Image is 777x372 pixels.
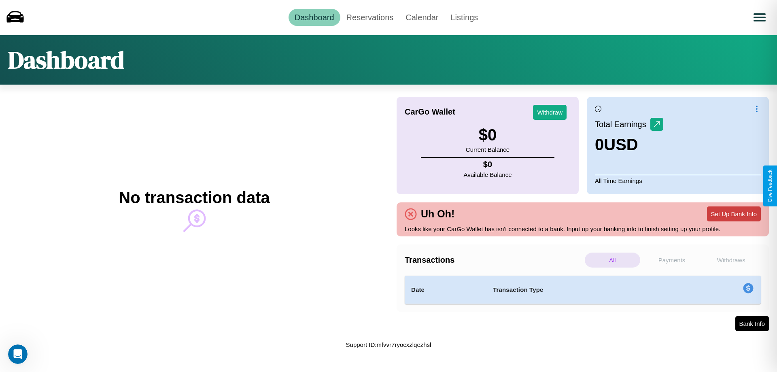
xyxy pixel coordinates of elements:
[464,160,512,169] h4: $ 0
[466,126,510,144] h3: $ 0
[405,255,583,265] h4: Transactions
[595,136,663,154] h3: 0 USD
[417,208,459,220] h4: Uh Oh!
[8,344,28,364] iframe: Intercom live chat
[493,285,677,295] h4: Transaction Type
[585,253,640,268] p: All
[444,9,484,26] a: Listings
[405,107,455,117] h4: CarGo Wallet
[533,105,567,120] button: Withdraw
[119,189,270,207] h2: No transaction data
[464,169,512,180] p: Available Balance
[644,253,700,268] p: Payments
[289,9,340,26] a: Dashboard
[707,206,761,221] button: Set Up Bank Info
[703,253,759,268] p: Withdraws
[748,6,771,29] button: Open menu
[767,170,773,202] div: Give Feedback
[466,144,510,155] p: Current Balance
[346,339,431,350] p: Support ID: mfvvr7ryocxzlqezhsl
[411,285,480,295] h4: Date
[735,316,769,331] button: Bank Info
[595,175,761,186] p: All Time Earnings
[595,117,650,132] p: Total Earnings
[340,9,400,26] a: Reservations
[405,276,761,304] table: simple table
[399,9,444,26] a: Calendar
[405,223,761,234] p: Looks like your CarGo Wallet has isn't connected to a bank. Input up your banking info to finish ...
[8,43,124,77] h1: Dashboard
